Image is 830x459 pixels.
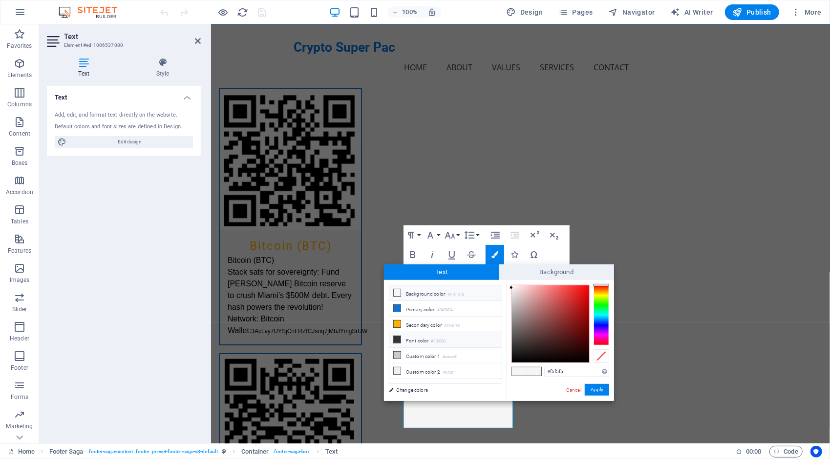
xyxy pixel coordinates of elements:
[444,322,460,329] small: #FFB100
[55,111,193,120] div: Add, edit, and format text directly on the website.
[525,225,544,245] button: Superscript
[389,285,502,301] li: Background color
[558,7,593,17] span: Pages
[545,225,563,245] button: Subscript
[389,301,502,317] li: Primary color
[499,264,615,280] span: Background
[554,4,596,20] button: Pages
[11,393,28,401] p: Forms
[49,446,84,458] span: Click to select. Double-click to edit
[503,4,547,20] button: Design
[791,7,822,17] span: More
[527,367,541,376] span: #f5f5f5
[810,446,822,458] button: Usercentrics
[387,6,422,18] button: 100%
[447,291,464,298] small: #F5F5F5
[404,225,422,245] button: Paragraph Format
[222,449,226,454] i: This element is a customizable preset
[402,6,418,18] h6: 100%
[431,338,446,345] small: #333333
[486,225,505,245] button: Increase Indent
[725,4,779,20] button: Publish
[443,369,456,376] small: #f0f2f1
[462,245,481,264] button: Strikethrough
[10,276,30,284] p: Images
[217,6,229,18] button: Click here to leave preview mode and continue editing
[47,86,201,103] h4: Text
[11,218,28,225] p: Tables
[671,7,713,17] span: AI Writer
[125,58,201,78] h4: Style
[733,7,771,17] span: Publish
[443,354,457,360] small: #cacccb
[49,446,338,458] nav: breadcrumb
[609,7,655,17] span: Navigator
[585,384,609,396] button: Apply
[10,335,29,342] p: Header
[9,130,30,138] p: Content
[462,225,481,245] button: Line Height
[87,446,218,458] span: . footer-saga-content .footer .preset-footer-saga-v3-default
[273,446,310,458] span: . footer-saga-box
[7,100,32,108] p: Columns
[404,245,422,264] button: Bold (Ctrl+B)
[69,136,190,148] span: Edit design
[12,305,27,313] p: Slider
[11,364,28,372] p: Footer
[507,7,543,17] span: Design
[7,42,32,50] p: Favorites
[389,332,502,348] li: Font color
[237,6,249,18] button: reload
[7,71,32,79] p: Elements
[753,448,754,455] span: :
[503,4,547,20] div: Design (Ctrl+Alt+Y)
[505,245,524,264] button: Icons
[512,367,527,376] span: #f5f5f5
[736,446,762,458] h6: Session time
[6,188,33,196] p: Accordion
[325,446,338,458] span: Click to select. Double-click to edit
[12,159,28,167] p: Boxes
[389,348,502,363] li: Custom color 1
[55,136,193,148] button: Edit design
[437,307,453,314] small: #0A74DA
[384,384,497,396] a: Change colors
[55,123,193,131] div: Default colors and font sizes are defined in Design.
[64,41,181,50] h3: Element #ed-1006537080
[64,32,201,41] h2: Text
[389,317,502,332] li: Secondary color
[787,4,826,20] button: More
[525,245,543,264] button: Special Characters
[8,247,31,255] p: Features
[746,446,761,458] span: 00 00
[389,363,502,379] li: Custom color 2
[605,4,659,20] button: Navigator
[423,225,442,245] button: Font Family
[774,446,798,458] span: Code
[56,6,129,18] img: Editor Logo
[384,264,499,280] span: Text
[506,225,524,245] button: Decrease Indent
[241,446,269,458] span: Click to select. Double-click to edit
[486,245,504,264] button: Colors
[443,225,461,245] button: Font Size
[443,245,461,264] button: Underline (Ctrl+U)
[237,7,249,18] i: Reload page
[47,58,125,78] h4: Text
[6,422,33,430] p: Marketing
[769,446,803,458] button: Code
[423,245,442,264] button: Italic (Ctrl+I)
[427,8,436,17] i: On resize automatically adjust zoom level to fit chosen device.
[8,446,35,458] a: Click to cancel selection. Double-click to open Pages
[594,349,609,363] div: Clear Color Selection
[565,386,582,394] a: Cancel
[667,4,717,20] button: AI Writer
